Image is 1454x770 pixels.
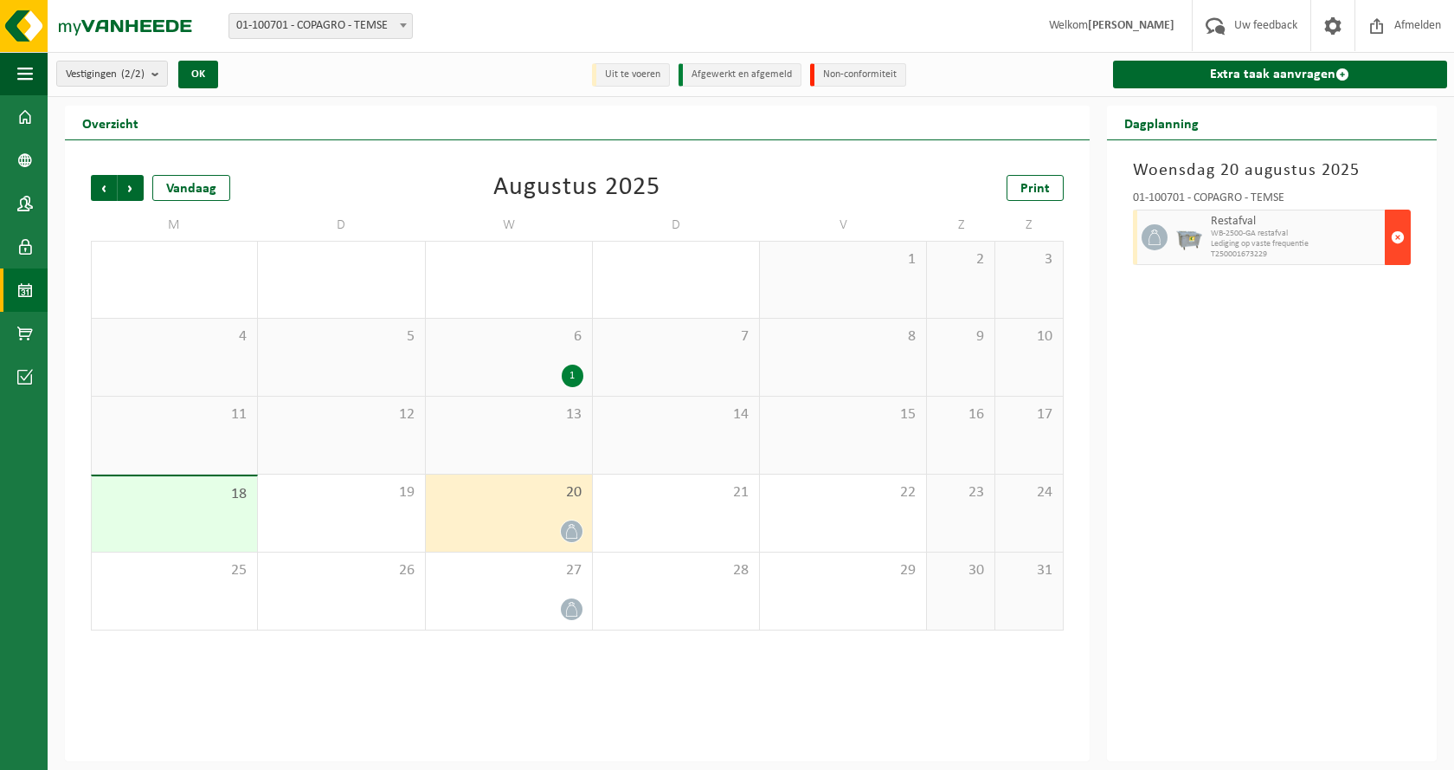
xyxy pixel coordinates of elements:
[258,210,425,241] td: D
[769,483,917,502] span: 22
[434,405,583,424] span: 13
[769,250,917,269] span: 1
[100,485,248,504] span: 18
[936,250,986,269] span: 2
[760,210,927,241] td: V
[1004,483,1054,502] span: 24
[602,561,750,580] span: 28
[228,13,413,39] span: 01-100701 - COPAGRO - TEMSE
[1133,158,1411,184] h3: Woensdag 20 augustus 2025
[229,14,412,38] span: 01-100701 - COPAGRO - TEMSE
[267,561,415,580] span: 26
[267,327,415,346] span: 5
[434,561,583,580] span: 27
[91,210,258,241] td: M
[152,175,230,201] div: Vandaag
[121,68,145,80] count: (2/2)
[118,175,144,201] span: Volgende
[91,175,117,201] span: Vorige
[602,483,750,502] span: 21
[434,327,583,346] span: 6
[1020,182,1050,196] span: Print
[602,405,750,424] span: 14
[1133,192,1411,210] div: 01-100701 - COPAGRO - TEMSE
[66,61,145,87] span: Vestigingen
[56,61,168,87] button: Vestigingen(2/2)
[493,175,660,201] div: Augustus 2025
[1004,250,1054,269] span: 3
[1004,327,1054,346] span: 10
[178,61,218,88] button: OK
[936,405,986,424] span: 16
[267,483,415,502] span: 19
[562,365,583,387] div: 1
[1211,215,1380,229] span: Restafval
[927,210,995,241] td: Z
[1004,561,1054,580] span: 31
[810,63,906,87] li: Non-conformiteit
[936,327,986,346] span: 9
[1211,249,1380,260] span: T250001673229
[1107,106,1216,139] h2: Dagplanning
[593,210,760,241] td: D
[936,483,986,502] span: 23
[426,210,593,241] td: W
[769,405,917,424] span: 15
[769,561,917,580] span: 29
[434,483,583,502] span: 20
[100,405,248,424] span: 11
[769,327,917,346] span: 8
[1211,229,1380,239] span: WB-2500-GA restafval
[100,327,248,346] span: 4
[602,327,750,346] span: 7
[1088,19,1174,32] strong: [PERSON_NAME]
[267,405,415,424] span: 12
[1004,405,1054,424] span: 17
[995,210,1064,241] td: Z
[1113,61,1447,88] a: Extra taak aanvragen
[65,106,156,139] h2: Overzicht
[1007,175,1064,201] a: Print
[100,561,248,580] span: 25
[592,63,670,87] li: Uit te voeren
[1176,224,1202,250] img: WB-2500-GAL-GY-01
[936,561,986,580] span: 30
[1211,239,1380,249] span: Lediging op vaste frequentie
[679,63,801,87] li: Afgewerkt en afgemeld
